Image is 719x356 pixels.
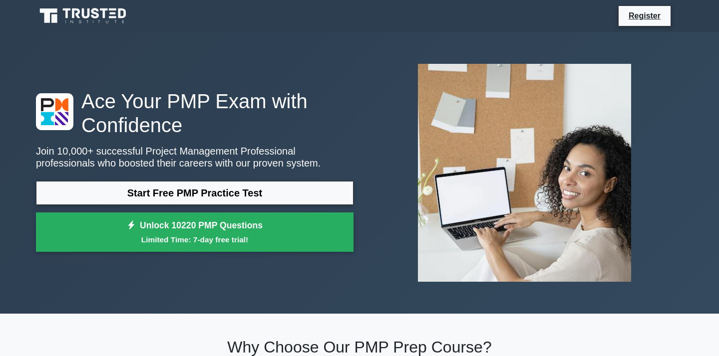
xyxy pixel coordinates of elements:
a: Register [623,9,667,22]
p: Join 10,000+ successful Project Management Professional professionals who boosted their careers w... [36,145,354,169]
a: Start Free PMP Practice Test [36,181,354,205]
a: Unlock 10220 PMP QuestionsLimited Time: 7-day free trial! [36,212,354,252]
h1: Ace Your PMP Exam with Confidence [36,89,354,137]
small: Limited Time: 7-day free trial! [48,234,341,245]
